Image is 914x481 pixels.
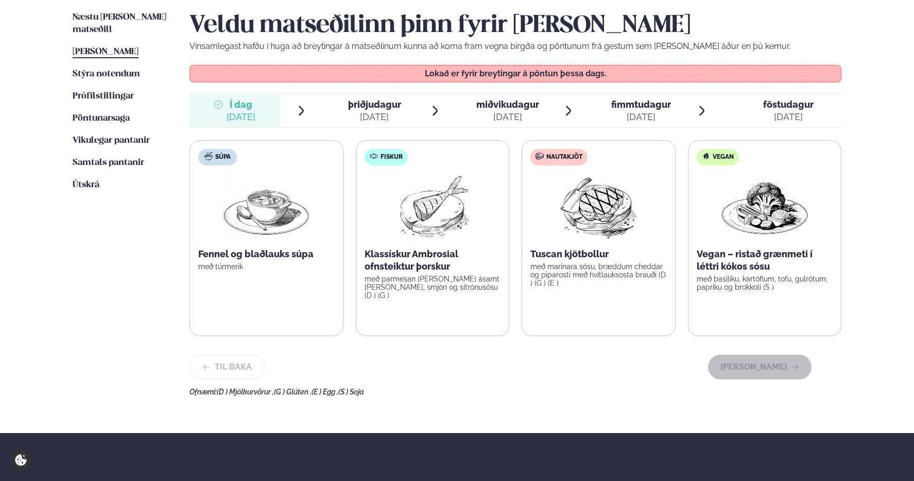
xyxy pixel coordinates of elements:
[312,388,338,396] span: (E ) Egg ,
[227,98,255,111] span: Í dag
[697,248,833,273] p: Vegan – ristað grænmeti í léttri kókos sósu
[530,248,667,260] p: Tuscan kjötbollur
[189,388,841,396] div: Ofnæmi:
[73,90,134,103] a: Prófílstillingar
[215,153,231,161] span: Súpa
[189,355,265,379] button: Til baka
[198,262,335,271] p: með túrmerik
[348,99,401,110] span: þriðjudagur
[73,180,99,189] span: Útskrá
[200,70,831,78] p: Lokað er fyrir breytingar á pöntun þessa dags.
[73,135,150,147] a: Vikulegar pantanir
[73,179,99,191] a: Útskrá
[73,11,169,36] a: Næstu [PERSON_NAME] matseðill
[198,248,335,260] p: Fennel og blaðlauks súpa
[221,174,312,240] img: Soup.png
[73,70,140,78] span: Stýra notendum
[204,152,213,160] img: soup.svg
[763,99,814,110] span: föstudagur
[381,153,403,161] span: Fiskur
[73,157,144,169] a: Samtals pantanir
[348,111,401,123] div: [DATE]
[611,99,671,110] span: fimmtudagur
[227,111,255,123] div: [DATE]
[73,112,130,125] a: Pöntunarsaga
[189,11,841,40] h2: Veldu matseðilinn þinn fyrir [PERSON_NAME]
[476,111,539,123] div: [DATE]
[536,152,544,160] img: beef.svg
[763,111,814,123] div: [DATE]
[73,13,166,34] span: Næstu [PERSON_NAME] matseðill
[719,174,810,240] img: Vegan.png
[73,46,139,58] a: [PERSON_NAME]
[338,388,364,396] span: (S ) Soja
[73,92,134,101] span: Prófílstillingar
[73,114,130,123] span: Pöntunarsaga
[530,262,667,287] p: með marinara sósu, bræddum cheddar og piparosti með hvítlauksosta brauði (D ) (G ) (E )
[73,158,144,167] span: Samtals pantanir
[73,136,150,145] span: Vikulegar pantanir
[553,174,644,240] img: Beef-Meat.png
[365,248,501,273] p: Klassískur Ambrosial ofnsteiktur þorskur
[274,388,312,396] span: (G ) Glúten ,
[546,153,582,161] span: Nautakjöt
[708,355,812,379] button: [PERSON_NAME]
[73,68,140,80] a: Stýra notendum
[189,40,841,53] p: Vinsamlegast hafðu í huga að breytingar á matseðlinum kunna að koma fram vegna birgða og pöntunum...
[73,47,139,56] span: [PERSON_NAME]
[702,152,710,160] img: Vegan.svg
[611,111,671,123] div: [DATE]
[713,153,734,161] span: Vegan
[10,450,31,471] a: Cookie settings
[697,275,833,291] p: með basilíku, kartöflum, tofu, gulrótum, papriku og brokkolí (S )
[387,174,478,240] img: Fish.png
[476,99,539,110] span: miðvikudagur
[365,275,501,300] p: með parmesan [PERSON_NAME] ásamt [PERSON_NAME], smjöri og sítrónusósu (D ) (G )
[370,152,378,160] img: fish.svg
[217,388,274,396] span: (D ) Mjólkurvörur ,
